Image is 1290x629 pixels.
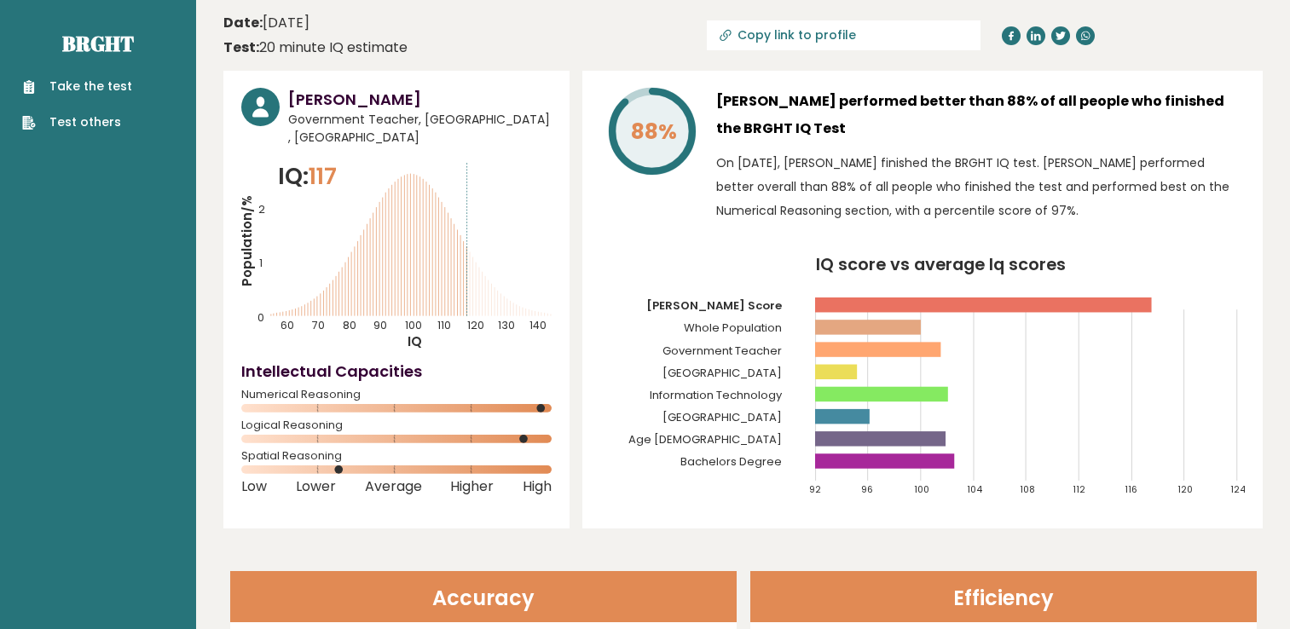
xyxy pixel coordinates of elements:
[288,111,552,147] span: Government Teacher, [GEOGRAPHIC_DATA] , [GEOGRAPHIC_DATA]
[809,483,821,496] tspan: 92
[241,483,267,490] span: Low
[1125,483,1137,496] tspan: 116
[257,310,264,325] tspan: 0
[662,342,782,358] tspan: Government Teacher
[450,483,494,490] span: Higher
[750,571,1257,622] header: Efficiency
[343,318,356,332] tspan: 80
[223,38,259,57] b: Test:
[258,202,265,216] tspan: 2
[523,483,552,490] span: High
[241,453,552,459] span: Spatial Reasoning
[241,360,552,383] h4: Intellectual Capacities
[662,365,782,381] tspan: [GEOGRAPHIC_DATA]
[862,483,874,496] tspan: 96
[1073,483,1085,496] tspan: 112
[259,256,263,270] tspan: 1
[309,160,337,192] span: 117
[365,483,422,490] span: Average
[312,318,325,332] tspan: 70
[684,320,782,336] tspan: Whole Population
[22,113,132,131] a: Test others
[288,88,552,111] h3: [PERSON_NAME]
[230,571,737,622] header: Accuracy
[241,391,552,398] span: Numerical Reasoning
[628,431,782,447] tspan: Age [DEMOGRAPHIC_DATA]
[373,318,387,332] tspan: 90
[238,195,256,286] tspan: Population/%
[405,318,422,332] tspan: 100
[278,159,337,193] p: IQ:
[22,78,132,95] a: Take the test
[241,422,552,429] span: Logical Reasoning
[1230,483,1246,496] tspan: 124
[646,297,782,314] tspan: [PERSON_NAME] Score
[223,38,408,58] div: 20 minute IQ estimate
[223,13,309,33] time: [DATE]
[967,483,982,496] tspan: 104
[914,483,929,496] tspan: 100
[498,318,515,332] tspan: 130
[631,117,677,147] tspan: 88%
[1177,483,1193,496] tspan: 120
[680,453,782,470] tspan: Bachelors Degree
[296,483,336,490] span: Lower
[716,88,1245,142] h3: [PERSON_NAME] performed better than 88% of all people who finished the BRGHT IQ Test
[281,318,294,332] tspan: 60
[1020,483,1035,496] tspan: 108
[223,13,263,32] b: Date:
[408,333,422,351] tspan: IQ
[62,30,134,57] a: Brght
[662,409,782,425] tspan: [GEOGRAPHIC_DATA]
[816,252,1066,276] tspan: IQ score vs average Iq scores
[650,387,783,403] tspan: Information Technology
[716,151,1245,222] p: On [DATE], [PERSON_NAME] finished the BRGHT IQ test. [PERSON_NAME] performed better overall than ...
[467,318,484,332] tspan: 120
[529,318,547,332] tspan: 140
[437,318,451,332] tspan: 110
